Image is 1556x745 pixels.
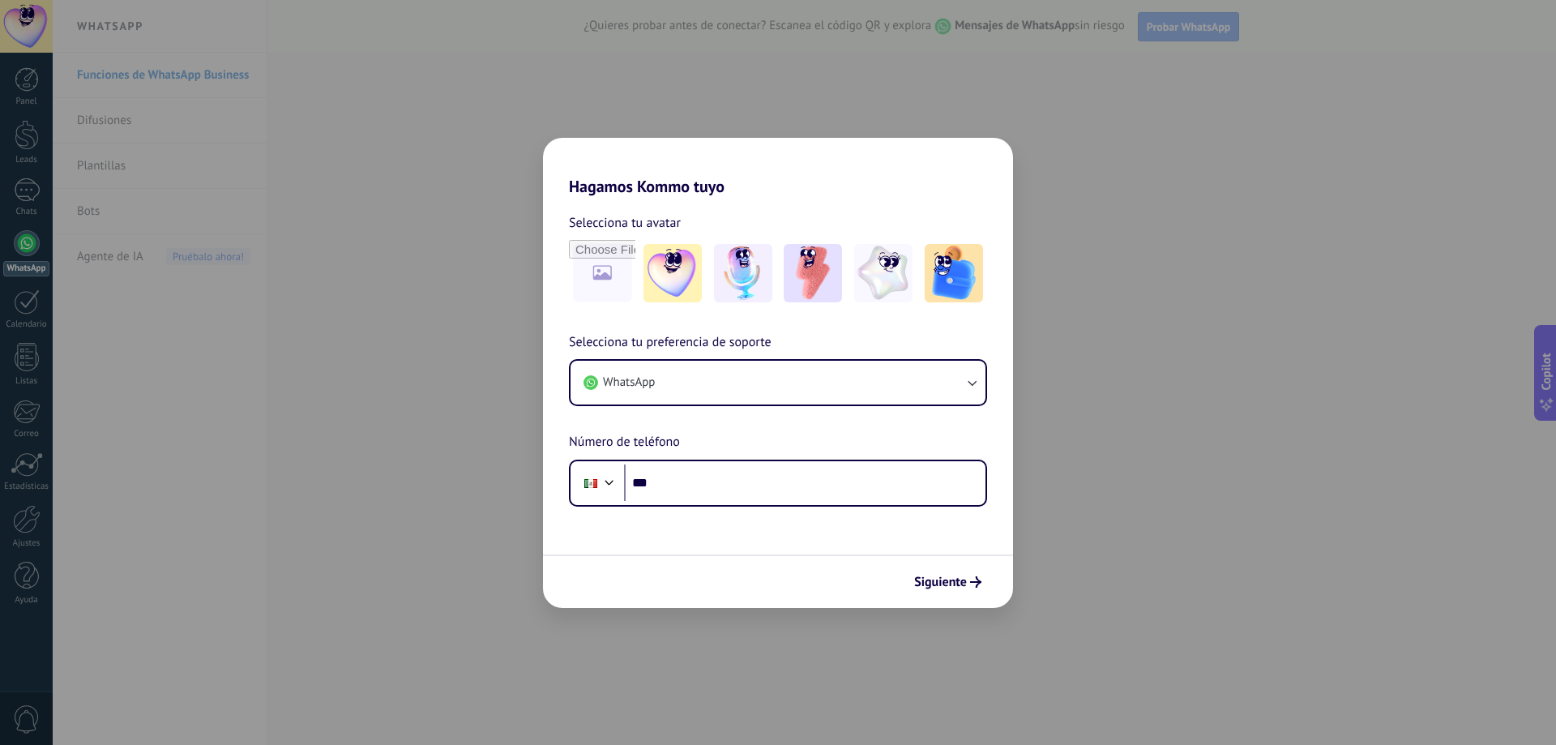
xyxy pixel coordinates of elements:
[907,568,989,596] button: Siguiente
[543,138,1013,196] h2: Hagamos Kommo tuyo
[569,332,772,353] span: Selecciona tu preferencia de soporte
[784,244,842,302] img: -3.jpeg
[714,244,772,302] img: -2.jpeg
[571,361,985,405] button: WhatsApp
[575,466,606,500] div: Mexico: + 52
[914,576,967,588] span: Siguiente
[854,244,913,302] img: -4.jpeg
[569,212,681,233] span: Selecciona tu avatar
[603,375,655,391] span: WhatsApp
[569,432,680,453] span: Número de teléfono
[925,244,983,302] img: -5.jpeg
[643,244,702,302] img: -1.jpeg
